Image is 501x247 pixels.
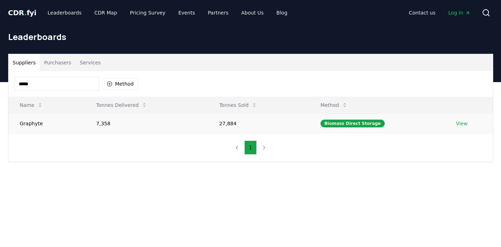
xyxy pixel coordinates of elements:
a: Events [173,6,201,19]
a: About Us [235,6,269,19]
span: CDR fyi [8,8,37,17]
a: Log in [442,6,476,19]
button: Purchasers [40,54,76,71]
button: Tonnes Delivered [90,98,153,112]
a: View [456,120,468,127]
span: . [24,8,27,17]
nav: Main [403,6,476,19]
span: Log in [448,9,470,16]
h1: Leaderboards [8,31,493,42]
td: 7,358 [85,114,208,133]
a: Leaderboards [42,6,87,19]
button: Suppliers [9,54,40,71]
td: Graphyte [9,114,85,133]
a: Contact us [403,6,441,19]
button: Services [76,54,105,71]
a: Partners [202,6,234,19]
button: Method [315,98,354,112]
a: Blog [271,6,293,19]
td: 27,884 [208,114,309,133]
button: 1 [244,140,257,155]
div: Biomass Direct Storage [321,120,385,127]
a: CDR Map [89,6,123,19]
button: Name [14,98,49,112]
a: CDR.fyi [8,8,37,18]
button: Method [102,78,139,90]
nav: Main [42,6,293,19]
button: Tonnes Sold [213,98,263,112]
a: Pricing Survey [124,6,171,19]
